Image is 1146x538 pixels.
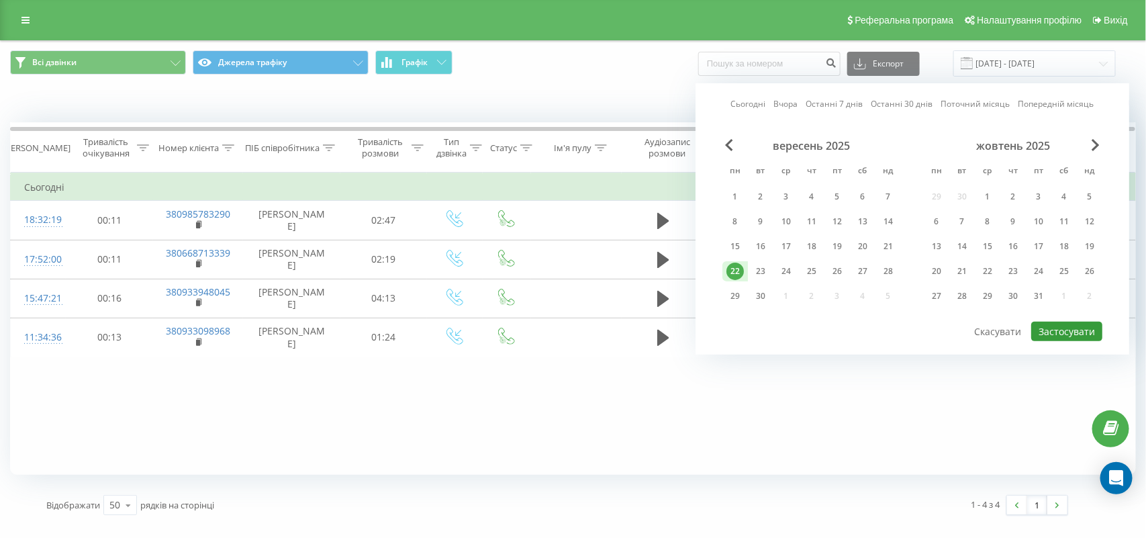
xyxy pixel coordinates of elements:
[340,318,427,357] td: 01:24
[776,162,796,182] abbr: середа
[751,162,771,182] abbr: вівторок
[726,263,744,280] div: 22
[803,213,820,230] div: 11
[773,261,799,281] div: ср 24 вер 2025 р.
[1104,15,1128,26] span: Вихід
[803,238,820,255] div: 18
[806,97,863,110] a: Останні 7 днів
[725,139,733,151] span: Previous Month
[243,240,340,279] td: [PERSON_NAME]
[1051,236,1077,257] div: сб 18 жовт 2025 р.
[827,162,847,182] abbr: п’ятниця
[752,287,769,305] div: 30
[975,286,1000,306] div: ср 29 жовт 2025 р.
[977,162,998,182] abbr: середа
[490,142,517,154] div: Статус
[1051,261,1077,281] div: сб 25 жовт 2025 р.
[928,263,945,280] div: 20
[140,499,214,511] span: рядків на сторінці
[975,236,1000,257] div: ср 15 жовт 2025 р.
[953,287,971,305] div: 28
[24,246,52,273] div: 17:52:00
[799,261,824,281] div: чт 25 вер 2025 р.
[878,162,898,182] abbr: неділя
[243,318,340,357] td: [PERSON_NAME]
[748,187,773,207] div: вт 2 вер 2025 р.
[871,97,933,110] a: Останні 30 днів
[1026,286,1051,306] div: пт 31 жовт 2025 р.
[928,287,945,305] div: 27
[773,236,799,257] div: ср 17 вер 2025 р.
[1055,238,1073,255] div: 18
[722,236,748,257] div: пн 15 вер 2025 р.
[698,52,841,76] input: Пошук за номером
[926,162,947,182] abbr: понеділок
[340,201,427,240] td: 02:47
[979,263,996,280] div: 22
[726,238,744,255] div: 15
[828,238,846,255] div: 19
[949,261,975,281] div: вт 21 жовт 2025 р.
[78,136,134,159] div: Тривалість очікування
[1027,496,1047,514] a: 1
[1030,263,1047,280] div: 24
[748,212,773,232] div: вт 9 вер 2025 р.
[1004,188,1022,206] div: 2
[924,261,949,281] div: пн 20 жовт 2025 р.
[401,58,428,67] span: Графік
[726,188,744,206] div: 1
[975,187,1000,207] div: ср 1 жовт 2025 р.
[854,213,871,230] div: 13
[879,213,897,230] div: 14
[1018,97,1094,110] a: Попередній місяць
[1080,162,1100,182] abbr: неділя
[850,236,875,257] div: сб 20 вер 2025 р.
[46,499,100,511] span: Відображати
[1026,236,1051,257] div: пт 17 жовт 2025 р.
[1000,187,1026,207] div: чт 2 жовт 2025 р.
[928,238,945,255] div: 13
[166,285,231,298] a: 380933948045
[875,261,901,281] div: нд 28 вер 2025 р.
[875,236,901,257] div: нд 21 вер 2025 р.
[924,139,1102,152] div: жовтень 2025
[853,162,873,182] abbr: субота
[748,236,773,257] div: вт 16 вер 2025 р.
[850,212,875,232] div: сб 13 вер 2025 р.
[166,208,231,220] a: 380985783290
[777,238,795,255] div: 17
[928,213,945,230] div: 6
[774,97,798,110] a: Вчора
[949,236,975,257] div: вт 14 жовт 2025 р.
[824,236,850,257] div: пт 19 вер 2025 р.
[722,212,748,232] div: пн 8 вер 2025 р.
[24,285,52,312] div: 15:47:21
[1077,187,1102,207] div: нд 5 жовт 2025 р.
[731,97,766,110] a: Сьогодні
[352,136,408,159] div: Тривалість розмови
[1026,212,1051,232] div: пт 10 жовт 2025 р.
[752,238,769,255] div: 16
[924,212,949,232] div: пн 6 жовт 2025 р.
[979,213,996,230] div: 8
[1054,162,1074,182] abbr: субота
[1051,187,1077,207] div: сб 4 жовт 2025 р.
[1026,187,1051,207] div: пт 3 жовт 2025 р.
[10,50,186,75] button: Всі дзвінки
[1000,261,1026,281] div: чт 23 жовт 2025 р.
[158,142,219,154] div: Номер клієнта
[949,212,975,232] div: вт 7 жовт 2025 р.
[879,188,897,206] div: 7
[340,279,427,318] td: 04:13
[975,212,1000,232] div: ср 8 жовт 2025 р.
[634,136,702,159] div: Аудіозапис розмови
[66,318,152,357] td: 00:13
[971,498,1000,511] div: 1 - 4 з 4
[924,236,949,257] div: пн 13 жовт 2025 р.
[436,136,467,159] div: Тип дзвінка
[722,261,748,281] div: пн 22 вер 2025 р.
[1030,213,1047,230] div: 10
[1092,139,1100,151] span: Next Month
[752,213,769,230] div: 9
[979,287,996,305] div: 29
